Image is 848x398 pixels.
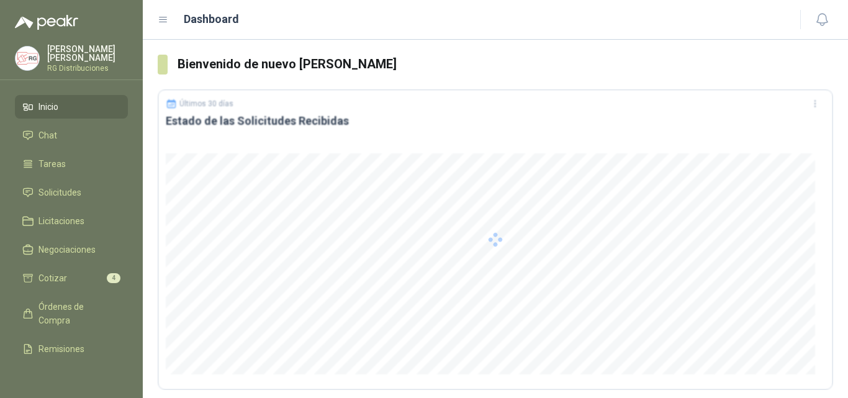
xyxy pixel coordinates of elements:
[15,95,128,119] a: Inicio
[38,342,84,356] span: Remisiones
[15,152,128,176] a: Tareas
[15,15,78,30] img: Logo peakr
[38,186,81,199] span: Solicitudes
[38,214,84,228] span: Licitaciones
[38,129,57,142] span: Chat
[38,271,67,285] span: Cotizar
[15,209,128,233] a: Licitaciones
[15,366,128,389] a: Configuración
[15,337,128,361] a: Remisiones
[178,55,833,74] h3: Bienvenido de nuevo [PERSON_NAME]
[16,47,39,70] img: Company Logo
[38,243,96,256] span: Negociaciones
[38,157,66,171] span: Tareas
[15,124,128,147] a: Chat
[15,295,128,332] a: Órdenes de Compra
[47,45,128,62] p: [PERSON_NAME] [PERSON_NAME]
[184,11,239,28] h1: Dashboard
[47,65,128,72] p: RG Distribuciones
[15,181,128,204] a: Solicitudes
[38,300,116,327] span: Órdenes de Compra
[15,266,128,290] a: Cotizar4
[107,273,120,283] span: 4
[38,100,58,114] span: Inicio
[15,238,128,261] a: Negociaciones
